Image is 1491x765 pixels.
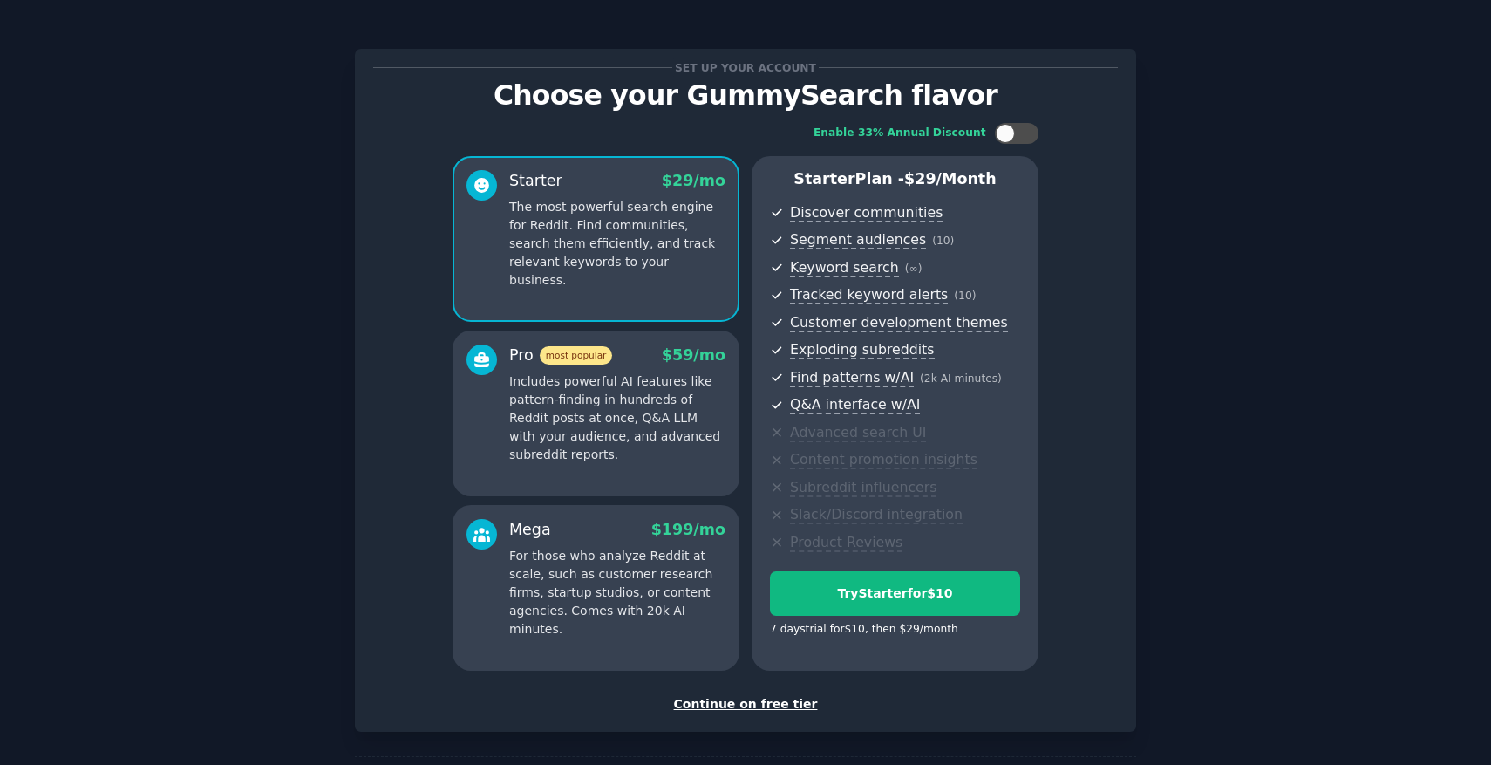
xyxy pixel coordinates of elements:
[672,58,820,77] span: Set up your account
[932,235,954,247] span: ( 10 )
[790,506,963,524] span: Slack/Discord integration
[790,231,926,249] span: Segment audiences
[770,168,1020,190] p: Starter Plan -
[790,204,943,222] span: Discover communities
[662,346,725,364] span: $ 59 /mo
[790,314,1008,332] span: Customer development themes
[509,519,551,541] div: Mega
[790,451,977,469] span: Content promotion insights
[373,695,1118,714] div: Continue on free tier
[790,259,899,277] span: Keyword search
[904,170,997,188] span: $ 29 /month
[662,172,725,189] span: $ 29 /mo
[651,521,725,538] span: $ 199 /mo
[814,126,986,141] div: Enable 33% Annual Discount
[790,534,902,552] span: Product Reviews
[509,547,725,639] p: For those who analyze Reddit at scale, such as customer research firms, startup studios, or conte...
[954,290,976,302] span: ( 10 )
[790,396,920,414] span: Q&A interface w/AI
[905,263,923,275] span: ( ∞ )
[509,345,612,366] div: Pro
[790,369,914,387] span: Find patterns w/AI
[540,346,613,365] span: most popular
[790,341,934,359] span: Exploding subreddits
[920,372,1002,385] span: ( 2k AI minutes )
[509,372,725,464] p: Includes powerful AI features like pattern-finding in hundreds of Reddit posts at once, Q&A LLM w...
[509,198,725,290] p: The most powerful search engine for Reddit. Find communities, search them efficiently, and track ...
[509,170,562,192] div: Starter
[771,584,1019,603] div: Try Starter for $10
[790,286,948,304] span: Tracked keyword alerts
[770,571,1020,616] button: TryStarterfor$10
[770,622,958,638] div: 7 days trial for $10 , then $ 29 /month
[373,80,1118,111] p: Choose your GummySearch flavor
[790,424,926,442] span: Advanced search UI
[790,479,936,497] span: Subreddit influencers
